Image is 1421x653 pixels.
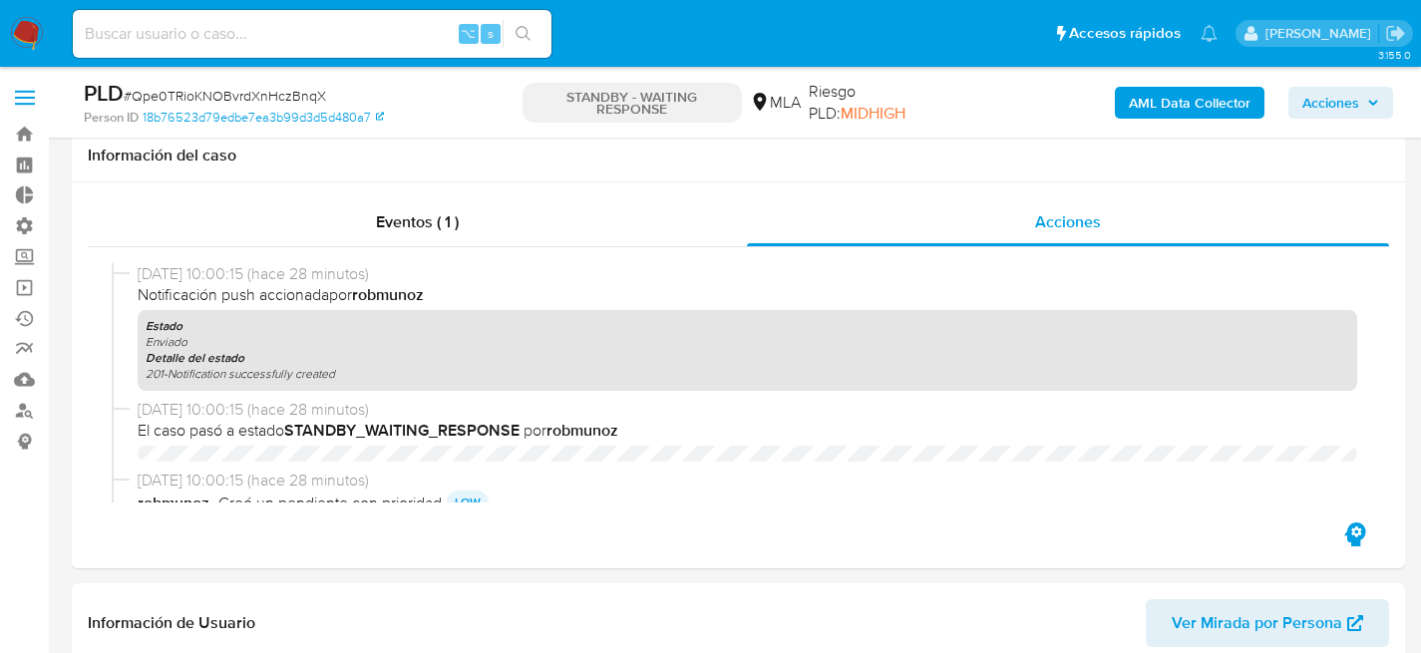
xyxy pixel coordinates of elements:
b: robmunoz [138,491,213,514]
button: AML Data Collector [1115,87,1264,119]
a: 18b76523d79edbe7ea3b99d3d5d480a7 [143,109,384,127]
span: s [488,24,494,43]
span: [DATE] 10:00:15 (hace 28 minutos) [138,263,1357,285]
b: robmunoz [352,283,424,306]
a: Notificaciones [1201,25,1218,42]
h1: Información de Usuario [88,613,255,633]
span: Riesgo PLD: [809,81,954,124]
i: Enviado [146,333,187,350]
h1: Información del caso [88,146,1389,165]
span: Notificación push accionada por [138,284,1357,306]
span: ⌥ [461,24,476,43]
span: Ver Mirada por Persona [1172,599,1342,647]
div: MLA [750,92,801,114]
b: Person ID [84,109,139,127]
p: STANDBY - WAITING RESPONSE [523,83,741,123]
b: robmunoz [546,419,618,442]
button: Ver Mirada por Persona [1146,599,1389,647]
a: Salir [1385,23,1406,44]
span: El caso pasó a estado por [138,420,1357,442]
button: search-icon [503,20,543,48]
span: Acciones [1035,210,1101,233]
span: [DATE] 10:00:15 (hace 28 minutos) [138,470,1357,491]
b: Detalle del estado [146,349,244,367]
span: Eventos ( 1 ) [376,210,459,233]
button: Acciones [1288,87,1393,119]
span: Accesos rápidos [1069,23,1181,44]
span: [DATE] 10:00:15 (hace 28 minutos) [138,399,1357,421]
b: Estado [146,317,182,335]
input: Buscar usuario o caso... [73,21,551,47]
i: 201-Notification successfully created [146,365,335,382]
span: Acciones [1302,87,1359,119]
p: facundo.marin@mercadolibre.com [1265,24,1378,43]
b: STANDBY_WAITING_RESPONSE [284,419,520,442]
span: Creó un pendiente con prioridad [218,492,442,514]
b: AML Data Collector [1129,87,1250,119]
b: PLD [84,77,124,109]
span: MIDHIGH [841,102,905,125]
span: # Qpe0TRioKNOBvrdXnHczBnqX [124,86,326,106]
p: LOW [447,490,489,514]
